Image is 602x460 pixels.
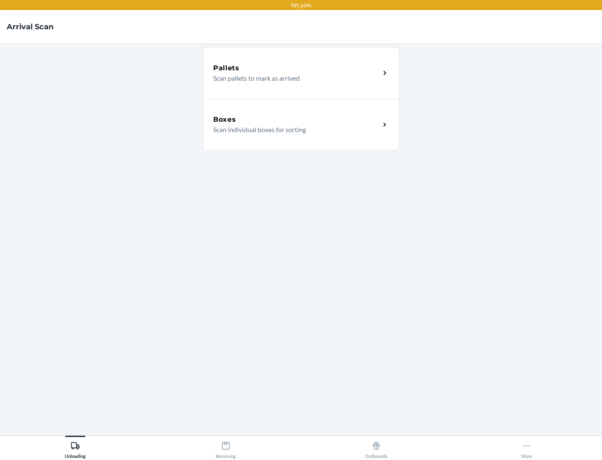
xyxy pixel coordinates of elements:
div: Receiving [216,438,236,459]
p: Scan pallets to mark as arrived [213,73,373,83]
a: PalletsScan pallets to mark as arrived [203,47,399,99]
div: More [521,438,532,459]
h5: Pallets [213,63,240,73]
div: Outbounds [365,438,388,459]
div: Unloading [65,438,86,459]
p: TST_LOG [291,2,311,9]
h5: Boxes [213,115,236,125]
p: Scan individual boxes for sorting [213,125,373,135]
button: More [451,436,602,459]
h4: Arrival Scan [7,21,54,32]
a: BoxesScan individual boxes for sorting [203,99,399,151]
button: Outbounds [301,436,451,459]
button: Receiving [150,436,301,459]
